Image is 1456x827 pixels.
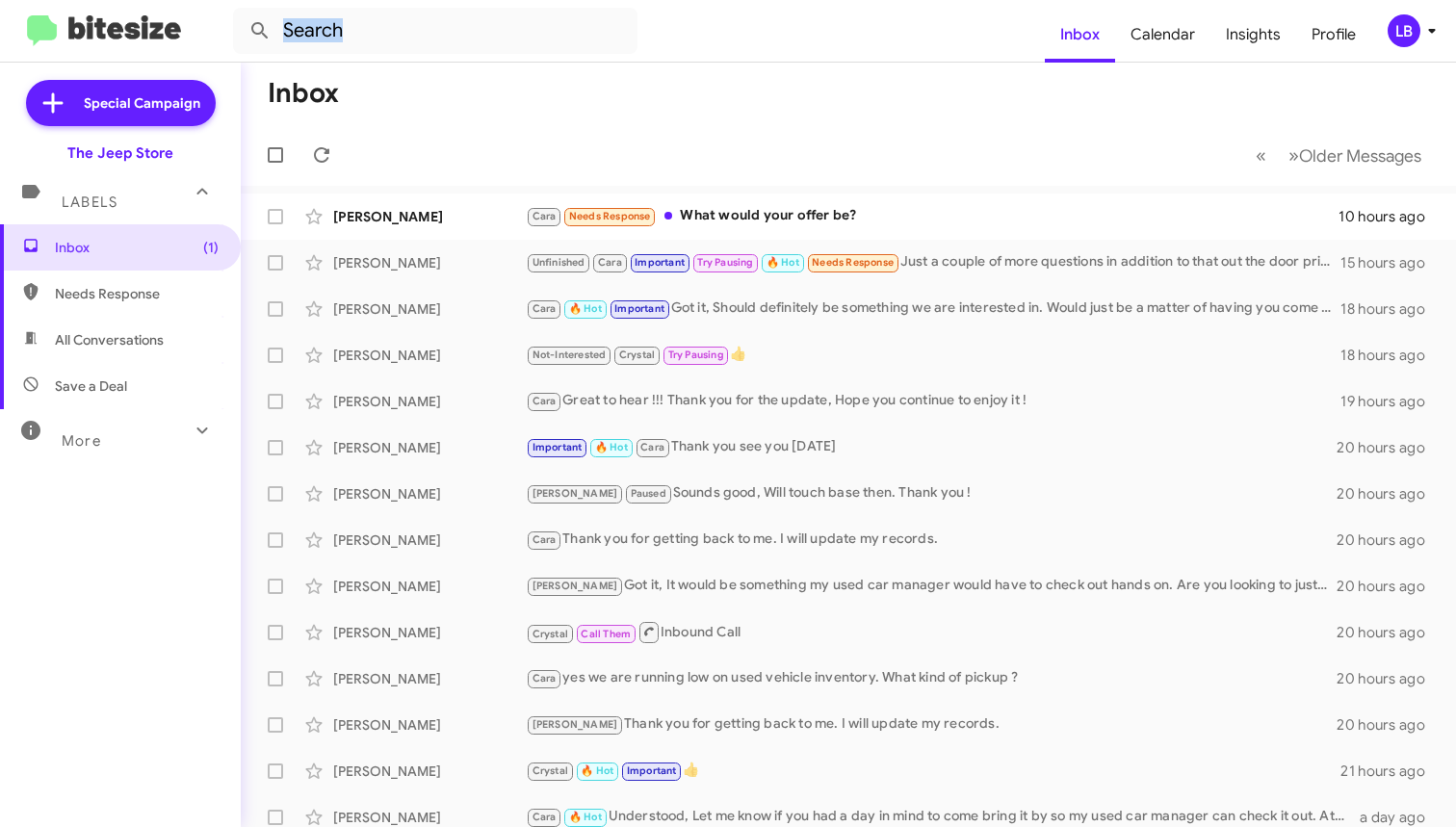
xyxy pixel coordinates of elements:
[631,487,666,500] span: Paused
[526,713,1337,736] div: Thank you for getting back to me. I will update my records.
[533,441,583,453] span: Important
[333,715,526,735] div: [PERSON_NAME]
[67,143,173,163] div: The Jeep Store
[333,299,526,319] div: [PERSON_NAME]
[1337,715,1441,735] div: 20 hours ago
[1115,7,1210,63] a: Calendar
[1337,669,1441,688] div: 20 hours ago
[595,441,628,453] span: 🔥 Hot
[533,811,557,823] span: Cara
[55,284,219,303] span: Needs Response
[55,376,127,396] span: Save a Deal
[697,256,753,269] span: Try Pausing
[84,93,200,113] span: Special Campaign
[1340,392,1441,411] div: 19 hours ago
[526,297,1340,320] div: Got it, Should definitely be something we are interested in. Would just be a matter of having you...
[1388,14,1420,47] div: LB
[569,302,602,315] span: 🔥 Hot
[627,764,677,777] span: Important
[526,205,1339,227] div: What would your offer be?
[533,349,607,361] span: Not-Interested
[26,80,216,126] a: Special Campaign
[333,623,526,642] div: [PERSON_NAME]
[767,256,799,269] span: 🔥 Hot
[203,238,219,257] span: (1)
[1340,299,1441,319] div: 18 hours ago
[1337,577,1441,596] div: 20 hours ago
[1296,7,1371,63] a: Profile
[333,762,526,781] div: [PERSON_NAME]
[333,207,526,226] div: [PERSON_NAME]
[526,251,1340,273] div: Just a couple of more questions in addition to that out the door price. Do you guys mark up the l...
[526,344,1340,366] div: 👍
[533,210,557,222] span: Cara
[1210,7,1296,63] a: Insights
[1337,484,1441,504] div: 20 hours ago
[1340,346,1441,365] div: 18 hours ago
[581,764,613,777] span: 🔥 Hot
[526,436,1337,458] div: Thank you see you [DATE]
[569,210,651,222] span: Needs Response
[533,395,557,407] span: Cara
[333,530,526,550] div: [PERSON_NAME]
[1339,207,1441,226] div: 10 hours ago
[333,808,526,827] div: [PERSON_NAME]
[62,432,101,450] span: More
[640,441,664,453] span: Cara
[333,484,526,504] div: [PERSON_NAME]
[333,253,526,272] div: [PERSON_NAME]
[526,620,1337,644] div: Inbound Call
[233,8,637,54] input: Search
[581,628,631,640] span: Call Them
[526,760,1340,782] div: 👍
[533,302,557,315] span: Cara
[533,533,557,546] span: Cara
[1371,14,1435,47] button: LB
[533,628,568,640] span: Crystal
[55,238,219,257] span: Inbox
[533,487,618,500] span: [PERSON_NAME]
[598,256,622,269] span: Cara
[533,764,568,777] span: Crystal
[1299,145,1421,167] span: Older Messages
[55,330,164,349] span: All Conversations
[533,718,618,731] span: [PERSON_NAME]
[1337,438,1441,457] div: 20 hours ago
[268,78,339,109] h1: Inbox
[812,256,894,269] span: Needs Response
[526,390,1340,412] div: Great to hear !!! Thank you for the update, Hope you continue to enjoy it !
[1340,253,1441,272] div: 15 hours ago
[619,349,655,361] span: Crystal
[1337,623,1441,642] div: 20 hours ago
[333,577,526,596] div: [PERSON_NAME]
[1288,143,1299,168] span: »
[526,482,1337,504] div: Sounds good, Will touch base then. Thank you !
[333,438,526,457] div: [PERSON_NAME]
[62,194,117,211] span: Labels
[533,580,618,592] span: [PERSON_NAME]
[533,672,557,685] span: Cara
[569,811,602,823] span: 🔥 Hot
[614,302,664,315] span: Important
[333,392,526,411] div: [PERSON_NAME]
[1355,808,1441,827] div: a day ago
[1337,530,1441,550] div: 20 hours ago
[526,529,1337,551] div: Thank you for getting back to me. I will update my records.
[333,346,526,365] div: [PERSON_NAME]
[1244,136,1278,175] button: Previous
[333,669,526,688] div: [PERSON_NAME]
[526,575,1337,597] div: Got it, It would be something my used car manager would have to check out hands on. Are you looki...
[1340,762,1441,781] div: 21 hours ago
[1245,136,1433,175] nav: Page navigation example
[635,256,685,269] span: Important
[1045,7,1115,63] a: Inbox
[668,349,724,361] span: Try Pausing
[533,256,585,269] span: Unfinished
[526,667,1337,689] div: yes we are running low on used vehicle inventory. What kind of pickup ?
[1256,143,1266,168] span: «
[1277,136,1433,175] button: Next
